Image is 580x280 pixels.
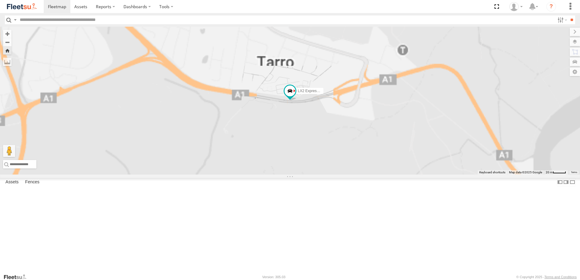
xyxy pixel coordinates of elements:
[546,2,556,12] i: ?
[262,275,285,279] div: Version: 305.03
[557,178,563,187] label: Dock Summary Table to the Left
[570,68,580,76] label: Map Settings
[13,15,18,24] label: Search Query
[555,15,568,24] label: Search Filter Options
[479,170,505,175] button: Keyboard shortcuts
[298,89,325,93] span: LX2 Express Ute
[569,178,575,187] label: Hide Summary Table
[3,58,12,66] label: Measure
[3,46,12,55] button: Zoom Home
[544,170,568,175] button: Map Scale: 20 m per 40 pixels
[546,171,553,174] span: 20 m
[3,274,31,280] a: Visit our Website
[22,178,42,186] label: Fences
[509,171,542,174] span: Map data ©2025 Google
[516,275,577,279] div: © Copyright 2025 -
[3,145,15,157] button: Drag Pegman onto the map to open Street View
[3,38,12,46] button: Zoom out
[6,2,38,11] img: fleetsu-logo-horizontal.svg
[2,178,22,186] label: Assets
[545,275,577,279] a: Terms and Conditions
[507,2,525,11] div: Brodie Roesler
[571,171,577,174] a: Terms
[3,30,12,38] button: Zoom in
[563,178,569,187] label: Dock Summary Table to the Right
